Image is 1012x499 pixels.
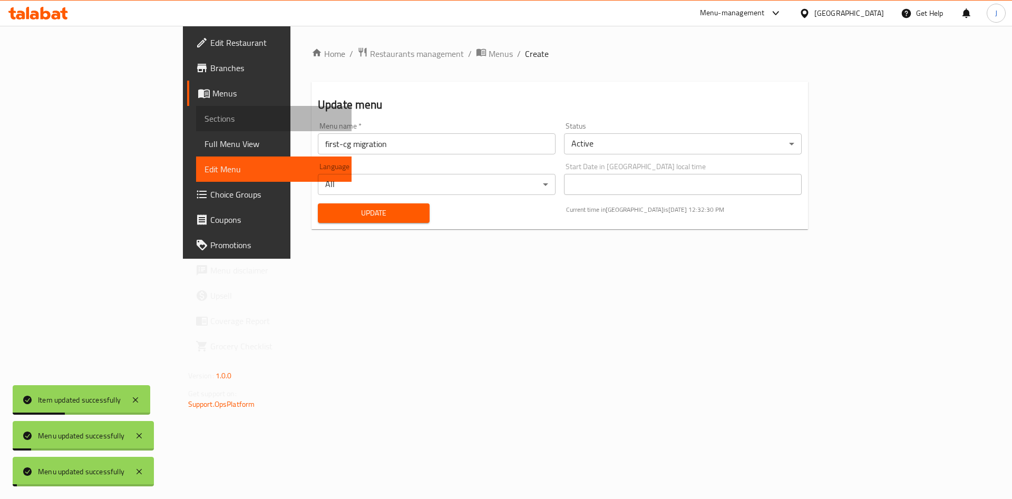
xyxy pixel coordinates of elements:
[210,213,344,226] span: Coupons
[312,47,808,61] nav: breadcrumb
[210,315,344,327] span: Coverage Report
[370,47,464,60] span: Restaurants management
[187,308,352,334] a: Coverage Report
[188,369,214,383] span: Version:
[210,188,344,201] span: Choice Groups
[38,394,121,406] div: Item updated successfully
[318,97,802,113] h2: Update menu
[814,7,884,19] div: [GEOGRAPHIC_DATA]
[216,369,232,383] span: 1.0.0
[187,283,352,308] a: Upsell
[210,36,344,49] span: Edit Restaurant
[476,47,513,61] a: Menus
[318,203,430,223] button: Update
[196,156,352,182] a: Edit Menu
[564,133,802,154] div: Active
[318,174,556,195] div: All
[205,112,344,125] span: Sections
[187,334,352,359] a: Grocery Checklist
[700,7,765,19] div: Menu-management
[38,466,124,477] div: Menu updated successfully
[187,232,352,258] a: Promotions
[188,397,255,411] a: Support.OpsPlatform
[210,62,344,74] span: Branches
[525,47,549,60] span: Create
[210,264,344,277] span: Menu disclaimer
[187,258,352,283] a: Menu disclaimer
[187,81,352,106] a: Menus
[196,106,352,131] a: Sections
[995,7,997,19] span: J
[326,207,421,220] span: Update
[187,30,352,55] a: Edit Restaurant
[187,55,352,81] a: Branches
[318,133,556,154] input: Please enter Menu name
[468,47,472,60] li: /
[205,163,344,175] span: Edit Menu
[357,47,464,61] a: Restaurants management
[566,205,802,214] p: Current time in [GEOGRAPHIC_DATA] is [DATE] 12:32:30 PM
[212,87,344,100] span: Menus
[210,340,344,353] span: Grocery Checklist
[38,430,124,442] div: Menu updated successfully
[196,131,352,156] a: Full Menu View
[187,207,352,232] a: Coupons
[210,239,344,251] span: Promotions
[188,387,237,400] span: Get support on:
[205,138,344,150] span: Full Menu View
[489,47,513,60] span: Menus
[187,182,352,207] a: Choice Groups
[517,47,521,60] li: /
[210,289,344,302] span: Upsell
